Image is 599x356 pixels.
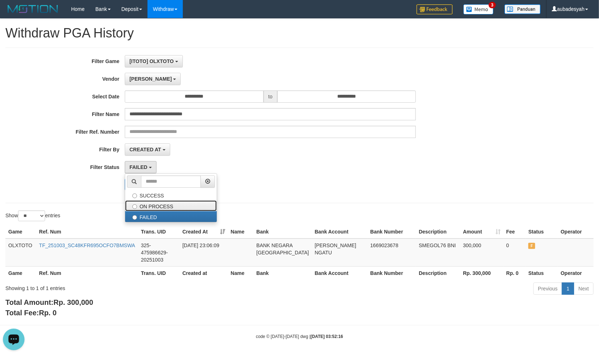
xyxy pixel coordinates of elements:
img: panduan.png [505,4,541,14]
th: Created at [180,266,228,280]
b: Total Amount: [5,298,93,306]
td: OLXTOTO [5,239,36,267]
img: MOTION_logo.png [5,4,60,14]
td: [DATE] 23:06:09 [180,239,228,267]
span: FAILED [129,164,147,170]
th: Description [416,225,460,239]
td: 0 [503,239,525,267]
th: Created At: activate to sort column ascending [180,225,228,239]
a: Previous [533,282,562,295]
th: Game [5,266,36,280]
th: Bank Number [367,225,416,239]
th: Bank Account [312,225,367,239]
th: Bank [254,225,312,239]
th: Operator [558,225,594,239]
select: Showentries [18,210,45,221]
span: Rp. 0 [39,309,57,317]
input: SUCCESS [132,193,137,198]
a: Next [574,282,594,295]
b: Total Fee: [5,309,57,317]
td: 325-475986629-20251003 [138,239,180,267]
td: BANK NEGARA [GEOGRAPHIC_DATA] [254,239,312,267]
button: [ITOTO] OLXTOTO [125,55,183,67]
input: ON PROCESS [132,204,137,209]
th: Amount: activate to sort column ascending [460,225,503,239]
td: SMEGOL76 BNI [416,239,460,267]
th: Trans. UID [138,266,180,280]
th: Trans. UID [138,225,180,239]
h1: Withdraw PGA History [5,26,594,40]
input: FAILED [132,215,137,220]
label: ON PROCESS [125,200,217,211]
th: Description [416,266,460,280]
th: Fee [503,225,525,239]
label: SUCCESS [125,190,217,200]
small: code © [DATE]-[DATE] dwg | [256,334,343,339]
button: CREATED AT [125,143,170,156]
span: to [264,90,277,103]
th: Bank Account [312,266,367,280]
button: [PERSON_NAME] [125,73,181,85]
td: [PERSON_NAME] NGATU [312,239,367,267]
button: FAILED [125,161,157,173]
th: Bank [254,266,312,280]
label: Show entries [5,210,60,221]
th: Status [525,225,558,239]
th: Name [228,266,254,280]
td: 1669023678 [367,239,416,267]
th: Rp. 300,000 [460,266,503,280]
a: 1 [562,282,574,295]
img: Feedback.jpg [417,4,453,14]
img: Button%20Memo.svg [463,4,494,14]
th: Ref. Num [36,225,138,239]
th: Game [5,225,36,239]
span: [PERSON_NAME] [129,76,172,82]
th: Name [228,225,254,239]
strong: [DATE] 03:52:16 [310,334,343,339]
label: FAILED [125,211,217,222]
span: CREATED AT [129,147,161,152]
th: Bank Number [367,266,416,280]
th: Status [525,266,558,280]
span: 3 [489,2,496,8]
td: 300,000 [460,239,503,267]
div: Showing 1 to 1 of 1 entries [5,282,244,292]
a: TF_251003_SC48KFR695OCFO7BMSWA [39,242,135,248]
span: FAILED [528,243,535,249]
th: Ref. Num [36,266,138,280]
button: Open LiveChat chat widget [3,3,25,25]
span: [ITOTO] OLXTOTO [129,58,174,64]
th: Operator [558,266,594,280]
th: Rp. 0 [503,266,525,280]
span: Rp. 300,000 [53,298,93,306]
